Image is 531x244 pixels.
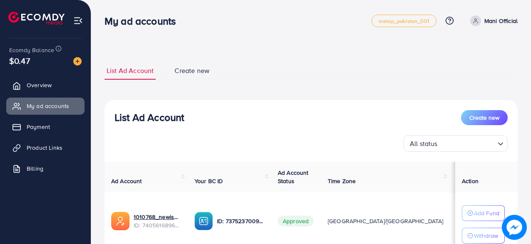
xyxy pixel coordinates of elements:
span: Approved [278,216,314,226]
p: ID: 7375237009410899984 [217,216,264,226]
a: 1010768_newishrat011_1724254562912 [134,213,181,221]
span: Ecomdy Balance [9,46,54,54]
span: Ad Account [111,177,142,185]
a: Payment [6,118,85,135]
div: <span class='underline'>1010768_newishrat011_1724254562912</span></br>7405616896047104017 [134,213,181,230]
span: Action [462,177,479,185]
h3: My ad accounts [105,15,182,27]
span: [GEOGRAPHIC_DATA]/[GEOGRAPHIC_DATA] [328,217,444,225]
span: Your BC ID [194,177,223,185]
p: Withdraw [474,231,498,241]
h3: List Ad Account [115,111,184,123]
div: Search for option [404,135,508,152]
span: Billing [27,164,43,173]
span: Create new [469,113,499,122]
p: Mani Official [484,16,518,26]
span: Overview [27,81,52,89]
span: metap_pakistan_001 [379,18,429,24]
img: menu [73,16,83,25]
img: image [502,215,527,240]
input: Search for option [440,136,494,150]
span: Create new [175,66,209,75]
button: Create new [461,110,508,125]
span: My ad accounts [27,102,69,110]
img: logo [8,12,65,25]
span: $0.47 [9,55,30,67]
span: Product Links [27,143,62,152]
img: ic-ads-acc.e4c84228.svg [111,212,130,230]
a: Overview [6,77,85,93]
img: image [73,57,82,65]
span: Ad Account Status [278,169,309,185]
img: ic-ba-acc.ded83a64.svg [194,212,213,230]
button: Add Fund [462,205,505,221]
span: ID: 7405616896047104017 [134,221,181,229]
a: Mani Official [467,15,518,26]
a: Billing [6,160,85,177]
a: metap_pakistan_001 [371,15,436,27]
span: List Ad Account [107,66,154,75]
span: Payment [27,123,50,131]
button: Withdraw [462,228,505,244]
p: Add Fund [474,208,499,218]
span: Time Zone [328,177,356,185]
a: Product Links [6,139,85,156]
a: My ad accounts [6,98,85,114]
span: All status [408,138,439,150]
